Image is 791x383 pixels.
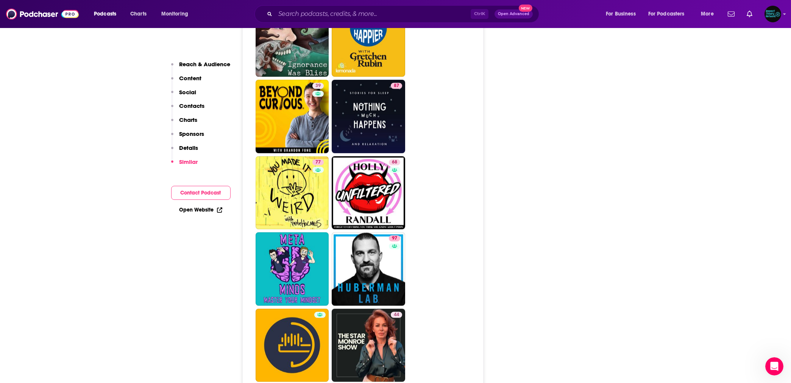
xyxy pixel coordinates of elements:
button: Sponsors [171,130,204,144]
a: 44 [332,309,405,382]
button: Social [171,89,197,103]
button: open menu [696,8,723,20]
button: Reach & Audience [171,61,231,75]
p: Content [179,75,202,82]
span: For Podcasters [648,9,685,19]
a: 39 [256,80,329,153]
a: 39 [312,83,324,89]
p: Contacts [179,102,205,109]
button: Content [171,75,202,89]
span: 77 [315,159,321,166]
button: Contact Podcast [171,186,231,200]
span: Ctrl K [471,9,488,19]
p: Similar [179,158,198,165]
a: 44 [391,312,402,318]
a: Show notifications dropdown [725,8,738,20]
span: 68 [392,159,397,166]
a: 87 [332,80,405,153]
span: 44 [394,311,399,319]
span: Logged in as rich38187 [764,6,781,22]
span: Monitoring [161,9,188,19]
span: Charts [130,9,147,19]
a: Open Website [179,207,222,213]
input: Search podcasts, credits, & more... [275,8,471,20]
a: Show notifications dropdown [744,8,755,20]
button: Contacts [171,102,205,116]
div: Search podcasts, credits, & more... [262,5,546,23]
a: 82 [332,3,405,77]
iframe: Intercom live chat [765,357,783,375]
a: 87 [391,83,402,89]
a: 97 [389,235,400,241]
button: Details [171,144,198,158]
p: Social [179,89,197,96]
button: open menu [156,8,198,20]
span: 97 [392,235,397,242]
span: Open Advanced [498,12,529,16]
button: open menu [89,8,126,20]
button: Similar [171,158,198,172]
button: Open AdvancedNew [495,9,533,19]
p: Sponsors [179,130,204,137]
img: Podchaser - Follow, Share and Rate Podcasts [6,7,79,21]
button: Charts [171,116,198,130]
span: More [701,9,714,19]
span: 39 [315,82,321,90]
p: Details [179,144,198,151]
a: 97 [332,232,405,306]
span: New [519,5,532,12]
p: Charts [179,116,198,123]
button: open menu [601,8,645,20]
a: 77 [312,159,324,165]
button: Show profile menu [764,6,781,22]
button: open menu [643,8,696,20]
span: Podcasts [94,9,116,19]
a: 77 [256,156,329,230]
img: User Profile [764,6,781,22]
a: Charts [125,8,151,20]
a: 68 [332,156,405,230]
span: 87 [394,82,399,90]
a: 68 [389,159,400,165]
span: For Business [606,9,636,19]
p: Reach & Audience [179,61,231,68]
